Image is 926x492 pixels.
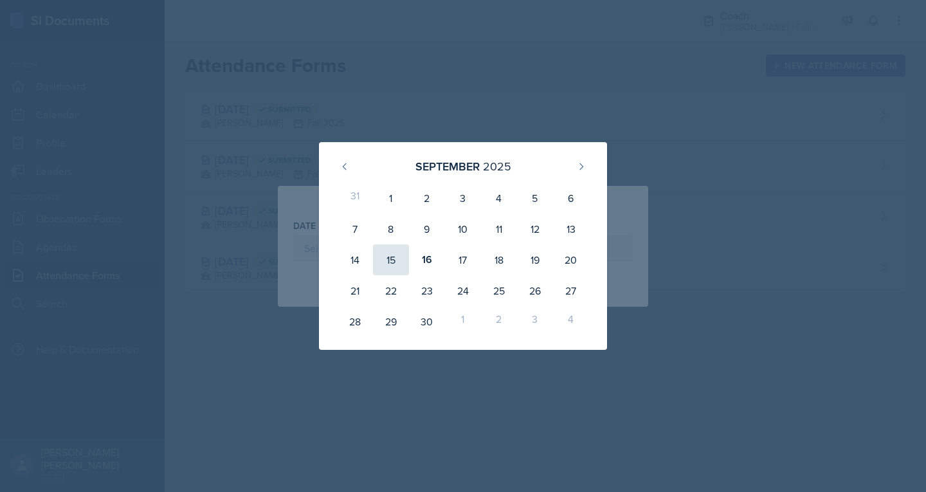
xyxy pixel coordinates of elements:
div: 30 [409,306,445,337]
div: 4 [481,183,517,214]
div: 2025 [483,158,511,175]
div: 14 [337,244,373,275]
div: 15 [373,244,409,275]
div: 7 [337,214,373,244]
div: 23 [409,275,445,306]
div: 28 [337,306,373,337]
div: 1 [445,306,481,337]
div: 4 [553,306,589,337]
div: 21 [337,275,373,306]
div: 8 [373,214,409,244]
div: 27 [553,275,589,306]
div: 10 [445,214,481,244]
div: 2 [481,306,517,337]
div: 1 [373,183,409,214]
div: 16 [409,244,445,275]
div: 18 [481,244,517,275]
div: 12 [517,214,553,244]
div: 26 [517,275,553,306]
div: 17 [445,244,481,275]
div: 2 [409,183,445,214]
div: 6 [553,183,589,214]
div: 24 [445,275,481,306]
div: 20 [553,244,589,275]
div: 29 [373,306,409,337]
div: 3 [445,183,481,214]
div: 11 [481,214,517,244]
div: 31 [337,183,373,214]
div: 22 [373,275,409,306]
div: 13 [553,214,589,244]
div: 3 [517,306,553,337]
div: 5 [517,183,553,214]
div: 9 [409,214,445,244]
div: 19 [517,244,553,275]
div: September [415,158,480,175]
div: 25 [481,275,517,306]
